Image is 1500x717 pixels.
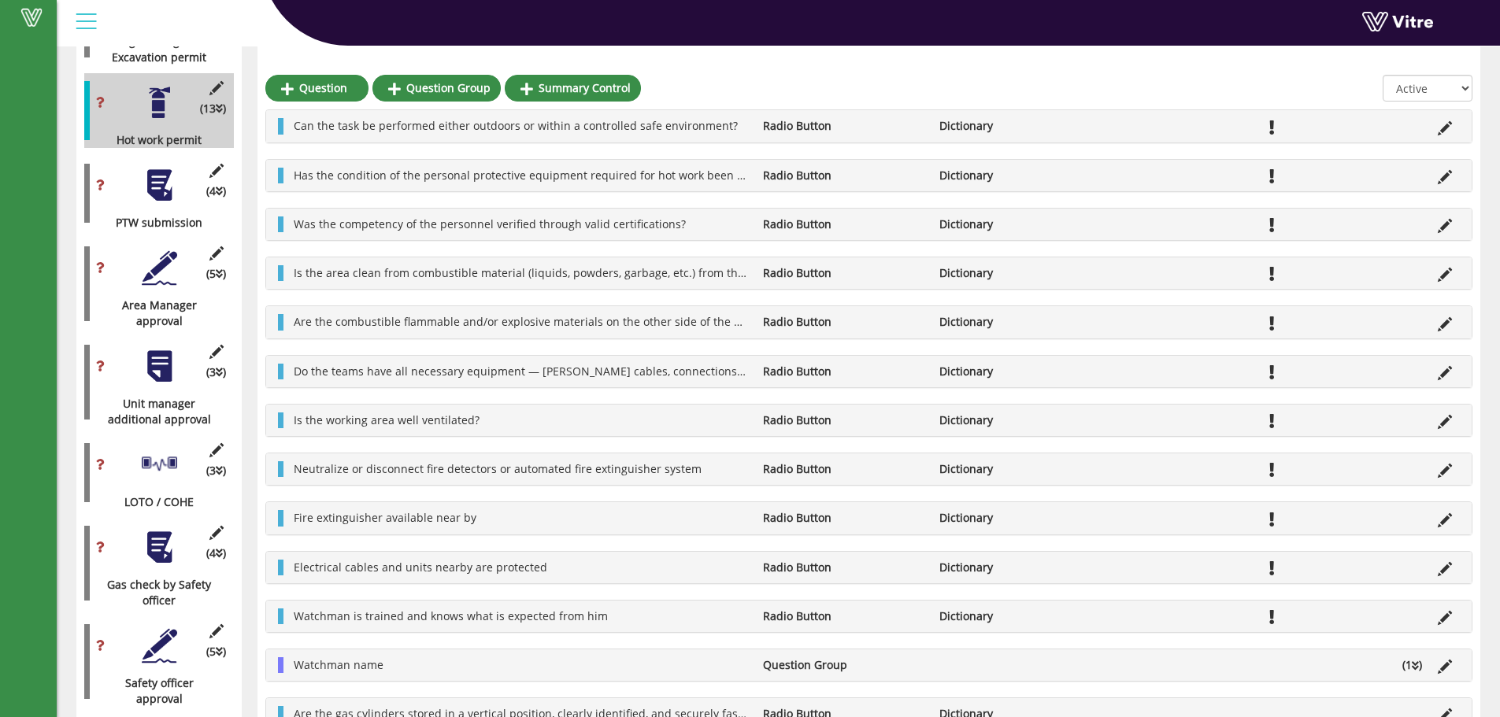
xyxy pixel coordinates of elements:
[84,396,222,427] div: Unit manager additional approval
[931,412,1108,428] li: Dictionary
[755,657,931,673] li: Question Group
[200,101,226,116] span: (13 )
[505,75,641,102] a: Summary Control
[372,75,501,102] a: Question Group
[294,216,686,231] span: Was the competency of the personnel verified through valid certifications?
[755,461,931,477] li: Radio Button
[84,675,222,707] div: Safety officer approval
[755,168,931,183] li: Radio Button
[84,494,222,510] div: LOTO / COHE
[206,266,226,282] span: (5 )
[755,364,931,379] li: Radio Button
[294,364,1095,379] span: Do the teams have all necessary equipment — [PERSON_NAME] cables, connections, regulators, hoses,...
[206,463,226,479] span: (3 )
[294,560,547,575] span: Electrical cables and units nearby are protected
[294,265,1050,280] span: Is the area clean from combustible material (liquids, powders, garbage, etc.) from the working ar...
[931,510,1108,526] li: Dictionary
[931,461,1108,477] li: Dictionary
[294,412,480,427] span: Is the working area well ventilated?
[755,412,931,428] li: Radio Button
[206,183,226,199] span: (4 )
[206,364,226,380] span: (3 )
[931,168,1108,183] li: Dictionary
[84,298,222,329] div: Area Manager approval
[755,216,931,232] li: Radio Button
[931,265,1108,281] li: Dictionary
[931,560,1108,575] li: Dictionary
[206,545,226,561] span: (4 )
[294,168,781,183] span: Has the condition of the personal protective equipment required for hot work been verified?
[755,314,931,330] li: Radio Button
[294,461,702,476] span: Neutralize or disconnect fire detectors or automated fire extinguisher system
[265,75,369,102] a: Question
[84,34,222,65] div: Engineering and Excavation permit
[931,608,1108,624] li: Dictionary
[84,132,222,148] div: Hot work permit
[294,510,476,525] span: Fire extinguisher available near by
[931,314,1108,330] li: Dictionary
[294,314,1153,329] span: Are the combustible flammable and/or explosive materials on the other side of the walls, ceilings...
[931,216,1108,232] li: Dictionary
[206,644,226,660] span: (5 )
[931,364,1108,379] li: Dictionary
[294,608,608,623] span: Watchman is trained and knows what is expected from him
[755,265,931,281] li: Radio Button
[755,608,931,624] li: Radio Button
[755,510,931,526] li: Radio Button
[931,118,1108,134] li: Dictionary
[294,118,738,133] span: Can the task be performed either outdoors or within a controlled safe environment?
[755,560,931,575] li: Radio Button
[84,577,222,608] div: Gas check by Safety officer
[294,657,383,672] span: Watchman name
[84,215,222,231] div: PTW submission
[1394,657,1430,673] li: (1 )
[755,118,931,134] li: Radio Button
